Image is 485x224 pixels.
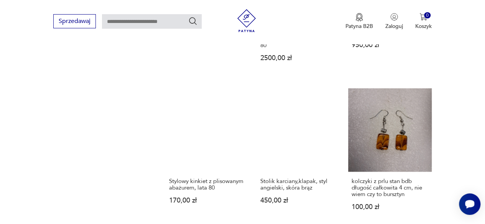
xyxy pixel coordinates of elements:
p: 2500,00 zł [260,55,337,61]
p: Patyna B2B [345,23,373,30]
p: 100,00 zł [352,204,428,210]
h3: Stolik karciany,klapak, styl angielski, skóra brąz [260,178,337,191]
button: Szukaj [188,16,197,26]
img: Ikona medalu [355,13,363,21]
button: Patyna B2B [345,13,373,30]
p: 170,00 zł [169,197,246,204]
iframe: Smartsupp widget button [459,193,480,215]
img: Patyna - sklep z meblami i dekoracjami vintage [235,9,258,32]
img: Ikona koszyka [419,13,427,21]
button: Sprzedawaj [53,14,96,28]
div: 0 [424,12,431,19]
img: Ikonka użytkownika [390,13,398,21]
h3: kolczyki z prlu stan bdb długość całkowita 4 cm, nie wiem czy to bursztyn [352,178,428,198]
h3: Para stołków [DATE] proj. [PERSON_NAME] , Artek , [GEOGRAPHIC_DATA] , lata 80 [260,23,337,49]
a: Ikona medaluPatyna B2B [345,13,373,30]
p: Koszyk [415,23,432,30]
p: 950,00 zł [352,42,428,48]
a: Sprzedawaj [53,19,96,25]
p: Zaloguj [385,23,403,30]
button: Zaloguj [385,13,403,30]
p: 450,00 zł [260,197,337,204]
button: 0Koszyk [415,13,432,30]
h3: Stylowy kinkiet z plisowanym abażurem, lata 80 [169,178,246,191]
